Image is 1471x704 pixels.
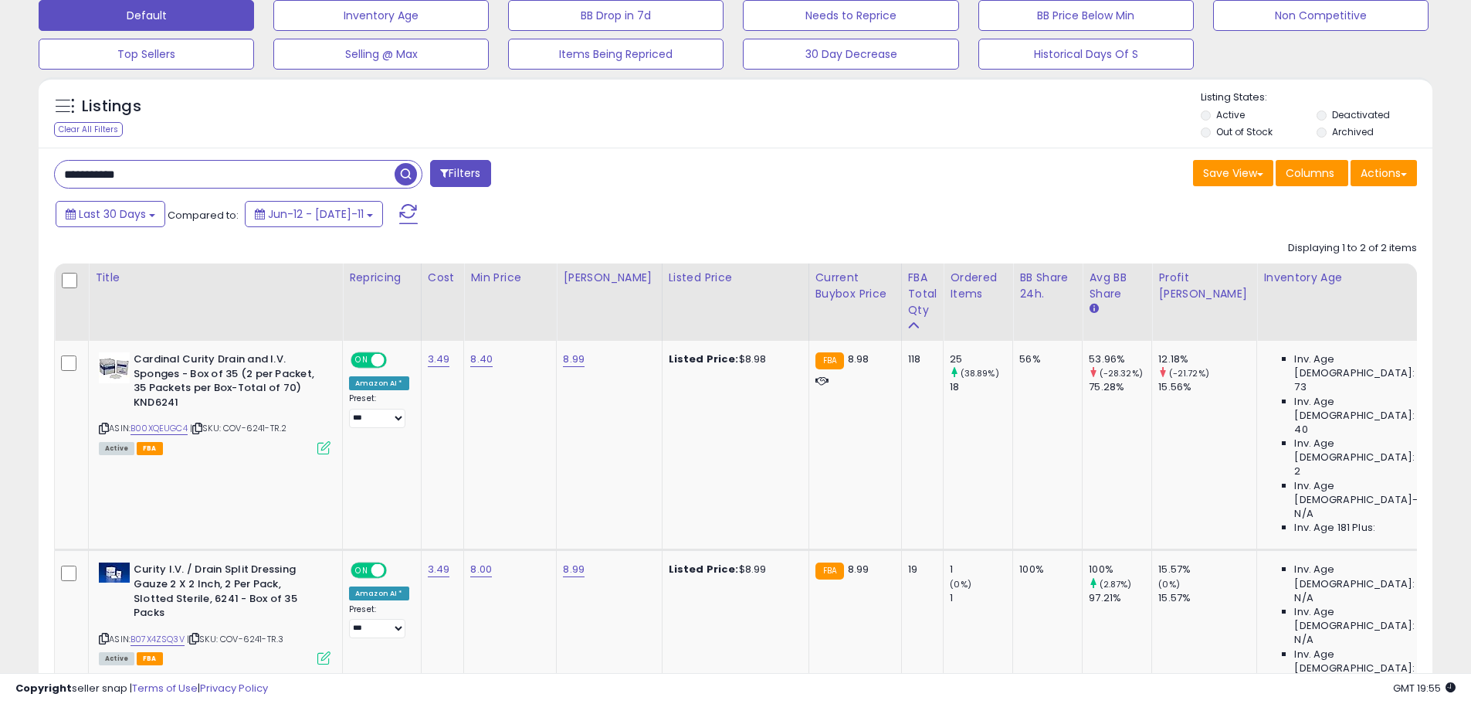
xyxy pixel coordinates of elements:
div: 25 [950,352,1012,366]
div: 15.57% [1158,591,1256,605]
img: 41QtqwxpN7L._SL40_.jpg [99,352,130,383]
div: seller snap | | [15,682,268,696]
div: Repricing [349,270,415,286]
div: 18 [950,380,1012,394]
b: Cardinal Curity Drain and I.V. Sponges - Box of 35 (2 per Packet, 35 Packets per Box-Total of 70)... [134,352,321,413]
div: Clear All Filters [54,122,123,137]
h5: Listings [82,96,141,117]
div: 100% [1019,563,1070,576]
a: 8.40 [470,352,493,367]
div: 75.28% [1089,380,1151,394]
span: Inv. Age [DEMOGRAPHIC_DATA]-180: [1294,479,1435,507]
div: Amazon AI * [349,587,409,600]
small: Avg BB Share. [1089,302,1098,316]
div: 53.96% [1089,352,1151,366]
small: FBA [815,352,844,369]
div: 19 [908,563,932,576]
span: ON [352,564,371,577]
span: 8.98 [848,352,869,366]
p: Listing States: [1201,90,1432,105]
span: 2025-08-11 19:55 GMT [1393,681,1456,695]
b: Listed Price: [669,562,739,576]
button: Top Sellers [39,39,254,70]
span: | SKU: COV-6241-TR.2 [190,422,286,434]
div: ASIN: [99,352,330,453]
button: Filters [430,160,490,187]
span: FBA [137,442,163,455]
span: 40 [1294,423,1307,437]
span: 2 [1294,464,1300,478]
div: Amazon AI * [349,376,409,390]
label: Out of Stock [1216,125,1273,138]
span: Last 30 Days [79,206,146,222]
div: ASIN: [99,563,330,663]
a: B00XQEUGC4 [130,422,188,435]
span: Inv. Age [DEMOGRAPHIC_DATA]: [1294,395,1435,423]
small: (38.89%) [961,367,999,379]
div: 100% [1089,563,1151,576]
div: 15.57% [1158,563,1256,576]
b: Curity I.V. / Drain Split Dressing Gauze 2 X 2 Inch, 2 Per Pack, Slotted Sterile, 6241 - Box of 3... [134,563,321,624]
span: Inv. Age [DEMOGRAPHIC_DATA]: [1294,352,1435,380]
div: Ordered Items [950,270,1006,302]
button: Actions [1351,160,1417,186]
a: 8.00 [470,562,492,577]
label: Active [1216,108,1245,121]
div: [PERSON_NAME] [563,270,655,286]
a: 3.49 [428,562,450,577]
div: 15.56% [1158,380,1256,394]
div: BB Share 24h. [1019,270,1076,302]
div: Cost [428,270,458,286]
div: Listed Price [669,270,802,286]
div: Inventory Age [1263,270,1441,286]
div: Title [95,270,336,286]
label: Archived [1332,125,1374,138]
small: (2.87%) [1100,578,1132,590]
div: Preset: [349,604,409,639]
div: $8.99 [669,563,797,576]
div: 1 [950,563,1012,576]
a: 3.49 [428,352,450,367]
button: Last 30 Days [56,201,165,227]
button: 30 Day Decrease [743,39,958,70]
div: Current Buybox Price [815,270,895,302]
span: Jun-12 - [DATE]-11 [268,206,364,222]
strong: Copyright [15,681,72,695]
span: OFF [385,564,409,577]
span: Inv. Age [DEMOGRAPHIC_DATA]: [1294,563,1435,590]
b: Listed Price: [669,352,739,366]
div: Profit [PERSON_NAME] [1158,270,1250,302]
a: Terms of Use [132,681,198,695]
div: 56% [1019,352,1070,366]
label: Deactivated [1332,108,1390,121]
small: FBA [815,563,844,580]
span: 73 [1294,380,1306,394]
span: Columns [1286,165,1334,181]
button: Selling @ Max [273,39,489,70]
div: Avg BB Share [1089,270,1145,302]
a: 8.99 [563,352,585,367]
div: $8.98 [669,352,797,366]
button: Save View [1193,160,1273,186]
span: FBA [137,652,163,665]
button: Items Being Repriced [508,39,724,70]
span: N/A [1294,507,1313,521]
a: B07X4ZSQ3V [130,633,185,646]
span: OFF [385,354,409,367]
span: Inv. Age 181 Plus: [1294,521,1375,535]
small: (-28.32%) [1100,367,1143,379]
span: Compared to: [168,208,239,223]
span: Inv. Age [DEMOGRAPHIC_DATA]: [1294,437,1435,464]
small: (0%) [950,578,971,590]
span: 8.99 [848,562,869,576]
small: (-21.72%) [1169,367,1209,379]
img: 313TjdfSfjL._SL40_.jpg [99,563,130,583]
a: 8.99 [563,562,585,577]
span: Inv. Age [DEMOGRAPHIC_DATA]: [1294,605,1435,633]
button: Historical Days Of S [978,39,1194,70]
button: Columns [1276,160,1348,186]
span: All listings currently available for purchase on Amazon [99,652,134,665]
span: All listings currently available for purchase on Amazon [99,442,134,455]
span: N/A [1294,591,1313,605]
div: 118 [908,352,932,366]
